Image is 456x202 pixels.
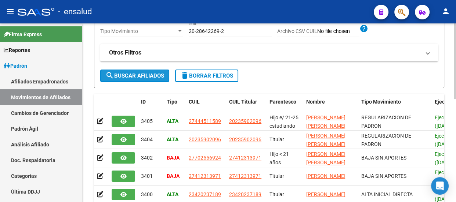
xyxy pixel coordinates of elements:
div: Open Intercom Messenger [431,177,449,195]
span: [PERSON_NAME] [306,191,345,197]
datatable-header-cell: Tipo [164,94,186,118]
span: 20235902096 [189,136,221,142]
mat-icon: menu [6,7,15,16]
span: Buscar Afiliados [105,72,164,79]
span: REGULARIZACION DE PADRON [361,115,411,129]
span: 27412313971 [229,155,261,161]
span: ALTA INICIAL DIRECTA [361,191,413,197]
datatable-header-cell: Parentesco [267,94,303,118]
span: 3404 [141,136,153,142]
span: 27412313971 [189,173,221,179]
span: Archivo CSV CUIL [277,28,317,34]
span: [PERSON_NAME] [306,173,345,179]
span: 3402 [141,155,153,161]
datatable-header-cell: CUIL [186,94,226,118]
span: 27444511589 [189,118,221,124]
span: Parentesco [269,99,296,105]
span: 23420237189 [229,191,261,197]
datatable-header-cell: Nombre [303,94,358,118]
mat-icon: delete [180,71,189,80]
span: Titular [269,173,284,179]
span: 20235902096 [229,136,261,142]
span: Hijo e/ 21-25 estudiando [269,115,298,129]
mat-icon: person [441,7,450,16]
strong: BAJA [167,173,180,179]
mat-expansion-panel-header: Otros Filtros [100,44,438,61]
span: CUIL [189,99,200,105]
span: Reportes [4,46,30,54]
span: BAJA SIN APORTES [361,173,406,179]
strong: ALTA [167,191,178,197]
datatable-header-cell: CUIL Titular [226,94,267,118]
mat-icon: search [105,71,114,80]
button: Buscar Afiliados [100,70,169,82]
span: - ensalud [58,4,92,20]
span: BAJA SIN APORTES [361,155,406,161]
span: Borrar Filtros [180,72,233,79]
span: Tipo Movimiento [361,99,401,105]
span: 23420237189 [189,191,221,197]
span: Hijo < 21 años [269,151,289,165]
strong: ALTA [167,118,178,124]
datatable-header-cell: Tipo Movimiento [358,94,432,118]
strong: Otros Filtros [109,49,141,57]
button: Borrar Filtros [175,70,238,82]
span: REGULARIZACION DE PADRON [361,133,411,147]
span: [PERSON_NAME] [PERSON_NAME] [306,151,345,165]
span: Titular [269,191,284,197]
span: 27702556924 [189,155,221,161]
span: 27412313971 [229,173,261,179]
strong: BAJA [167,155,180,161]
input: Archivo CSV CUIL [317,28,359,35]
span: Padrón [4,62,27,70]
strong: ALTA [167,136,178,142]
span: 20235902096 [229,118,261,124]
span: Nombre [306,99,325,105]
span: Tipo Movimiento [100,28,177,34]
span: Firma Express [4,30,42,38]
span: Tipo [167,99,177,105]
span: CUIL Titular [229,99,257,105]
span: ID [141,99,146,105]
mat-icon: help [359,24,368,33]
datatable-header-cell: ID [138,94,164,118]
span: [PERSON_NAME] [PERSON_NAME] [306,133,345,147]
span: Titular [269,136,284,142]
span: 3405 [141,118,153,124]
span: 3400 [141,191,153,197]
span: [PERSON_NAME] [PERSON_NAME] [PERSON_NAME] [306,115,345,137]
span: 3401 [141,173,153,179]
